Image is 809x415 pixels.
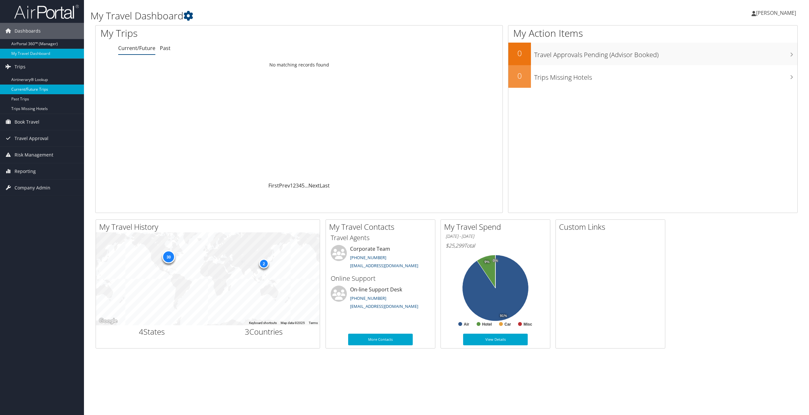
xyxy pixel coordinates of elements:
[464,322,469,327] text: Air
[444,221,550,232] h2: My Travel Spend
[559,221,665,232] h2: Custom Links
[484,260,490,264] tspan: 9%
[296,182,299,189] a: 3
[268,182,279,189] a: First
[249,321,277,325] button: Keyboard shortcuts
[305,182,308,189] span: …
[299,182,302,189] a: 4
[15,23,41,39] span: Dashboards
[756,9,796,16] span: [PERSON_NAME]
[327,245,433,271] li: Corporate Team
[752,3,803,23] a: [PERSON_NAME]
[259,259,269,268] div: 2
[350,255,386,260] a: [PHONE_NUMBER]
[508,70,531,81] h2: 0
[508,48,531,59] h2: 0
[534,47,798,59] h3: Travel Approvals Pending (Advisor Booked)
[245,326,249,337] span: 3
[350,295,386,301] a: [PHONE_NUMBER]
[350,303,418,309] a: [EMAIL_ADDRESS][DOMAIN_NAME]
[281,321,305,325] span: Map data ©2025
[290,182,293,189] a: 1
[293,182,296,189] a: 2
[446,242,464,249] span: $25,299
[15,130,48,147] span: Travel Approval
[118,45,155,52] a: Current/Future
[101,326,203,337] h2: States
[320,182,330,189] a: Last
[100,26,328,40] h1: My Trips
[90,9,565,23] h1: My Travel Dashboard
[534,70,798,82] h3: Trips Missing Hotels
[279,182,290,189] a: Prev
[508,26,798,40] h1: My Action Items
[504,322,511,327] text: Car
[508,65,798,88] a: 0Trips Missing Hotels
[493,259,498,263] tspan: 0%
[327,286,433,312] li: On-line Support Desk
[160,45,171,52] a: Past
[162,250,175,263] div: 30
[139,326,143,337] span: 4
[446,242,545,249] h6: Total
[308,182,320,189] a: Next
[96,59,503,71] td: No matching records found
[331,274,430,283] h3: Online Support
[350,263,418,268] a: [EMAIL_ADDRESS][DOMAIN_NAME]
[15,180,50,196] span: Company Admin
[482,322,492,327] text: Hotel
[508,43,798,65] a: 0Travel Approvals Pending (Advisor Booked)
[446,233,545,239] h6: [DATE] - [DATE]
[213,326,315,337] h2: Countries
[14,4,79,19] img: airportal-logo.png
[15,114,39,130] span: Book Travel
[98,317,119,325] a: Open this area in Google Maps (opens a new window)
[15,147,53,163] span: Risk Management
[500,314,507,318] tspan: 91%
[15,59,26,75] span: Trips
[98,317,119,325] img: Google
[348,334,413,345] a: More Contacts
[524,322,532,327] text: Misc
[463,334,528,345] a: View Details
[309,321,318,325] a: Terms (opens in new tab)
[15,163,36,179] span: Reporting
[302,182,305,189] a: 5
[331,233,430,242] h3: Travel Agents
[99,221,320,232] h2: My Travel History
[329,221,435,232] h2: My Travel Contacts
